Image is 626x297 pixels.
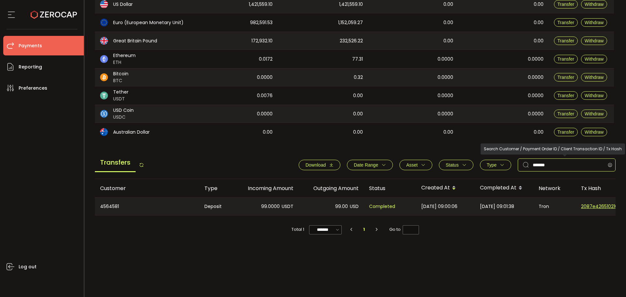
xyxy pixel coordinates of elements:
span: Reporting [19,62,42,72]
span: BTC [113,77,128,84]
button: Withdraw [581,37,607,45]
span: Withdraw [585,111,604,116]
span: Transfer [558,56,574,62]
button: Transfer [554,55,578,63]
span: USD Coin [113,107,134,114]
button: Download [299,160,340,170]
button: Status [439,160,473,170]
span: Go to [389,225,419,234]
div: Completed At [475,183,533,194]
span: 0.00 [534,1,544,8]
span: Asset [406,162,418,168]
span: 77.31 [352,55,363,63]
span: Date Range [354,162,378,168]
button: Withdraw [581,73,607,82]
span: 0.0000 [528,55,544,63]
span: Type [487,162,497,168]
li: 1 [358,225,370,234]
span: Withdraw [585,75,604,80]
span: Download [306,162,326,168]
div: Type [199,185,233,192]
button: Type [480,160,511,170]
span: 0.32 [354,74,363,81]
span: Withdraw [585,129,604,135]
iframe: Chat Widget [550,227,626,297]
div: Network [533,185,576,192]
span: 0.0076 [257,92,273,99]
div: Customer [95,185,199,192]
span: USDT [282,203,293,210]
span: Euro (European Monetary Unit) [113,19,184,26]
span: 0.0000 [438,74,453,81]
span: Ethereum [113,52,136,59]
span: Transfer [558,111,574,116]
span: 0.00 [534,128,544,136]
span: Log out [19,262,37,272]
span: 0.00 [353,92,363,99]
span: Withdraw [585,56,604,62]
span: 0.0000 [257,110,273,118]
span: 0.00 [263,128,273,136]
img: aud_portfolio.svg [100,128,108,136]
span: 0.0000 [528,110,544,118]
span: Withdraw [585,38,604,43]
span: 0.00 [353,128,363,136]
span: 0.00 [443,1,453,8]
button: Asset [399,160,432,170]
span: 0.0000 [438,110,453,118]
span: Completed [369,203,395,210]
span: Bitcoin [113,70,128,77]
div: Tron [533,198,576,215]
span: Withdraw [585,2,604,7]
span: 0.0000 [438,92,453,99]
button: Transfer [554,18,578,27]
span: [DATE] 09:01:38 [480,203,514,210]
button: Date Range [347,160,393,170]
span: 0.0000 [528,92,544,99]
span: 0.00 [534,37,544,45]
span: USD [350,203,359,210]
button: Transfer [554,128,578,136]
span: 1,421,559.10 [339,1,363,8]
img: usd_portfolio.svg [100,0,108,8]
span: Transfer [558,38,574,43]
div: Search Customer / Payment Order ID / Client Transaction ID / Tx Hash [481,143,625,155]
span: 982,591.53 [250,19,273,26]
img: usdt_portfolio.svg [100,92,108,99]
div: Outgoing Amount [299,185,364,192]
button: Withdraw [581,55,607,63]
span: 172,932.10 [251,37,273,45]
span: 0.0000 [438,55,453,63]
span: 0.00 [443,19,453,26]
img: usdc_portfolio.svg [100,110,108,118]
span: USDC [113,114,134,121]
img: gbp_portfolio.svg [100,37,108,45]
span: 0.00 [353,110,363,118]
div: Status [364,185,416,192]
img: eth_portfolio.svg [100,55,108,63]
span: 0.0000 [257,74,273,81]
span: ETH [113,59,136,66]
button: Transfer [554,37,578,45]
span: Total 1 [291,225,304,234]
span: Transfer [558,129,574,135]
span: 232,526.22 [340,37,363,45]
span: 0.00 [443,37,453,45]
span: 0.0172 [259,55,273,63]
button: Transfer [554,73,578,82]
span: Withdraw [585,20,604,25]
button: Transfer [554,110,578,118]
span: US Dollar [113,1,133,8]
button: Withdraw [581,18,607,27]
img: btc_portfolio.svg [100,73,108,81]
span: Transfer [558,2,574,7]
span: Australian Dollar [113,129,150,136]
span: 99.00 [335,203,348,210]
div: 4564581 [95,198,199,215]
span: 1,421,559.10 [249,1,273,8]
div: Created At [416,183,475,194]
span: [DATE] 09:00:06 [421,203,457,210]
span: Status [446,162,459,168]
span: Transfer [558,93,574,98]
